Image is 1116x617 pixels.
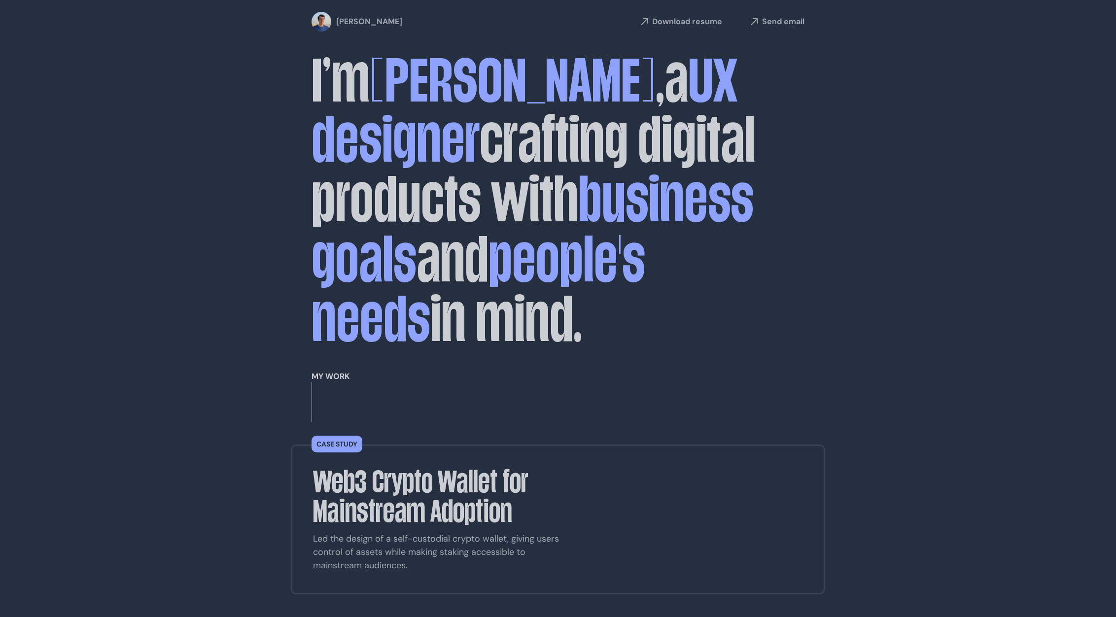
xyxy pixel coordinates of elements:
[312,52,737,168] span: UX designer
[313,467,599,527] h3: Web3 Crypto Wallet for Mainstream Adoption
[637,14,722,29] a: Download resume
[312,171,754,288] span: business goals
[313,532,559,572] p: Led the design of a self-custodial crypto wallet, giving users control of assets while making sta...
[370,52,656,108] span: [PERSON_NAME]
[747,14,804,29] a: Send email
[747,14,762,29] img: arrowLinks.svg
[312,50,804,350] h1: I’m , a crafting digital products with and in mind.
[312,372,804,381] h2: My work
[312,12,331,32] img: profile-pic.png
[312,12,390,32] a: [PERSON_NAME]
[637,14,652,29] img: arrowLinks.svg
[316,441,357,447] p: Case study
[312,431,804,595] a: Case study Web3 Crypto Wallet for Mainstream Adoption Led the design of a self-custodial crypto w...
